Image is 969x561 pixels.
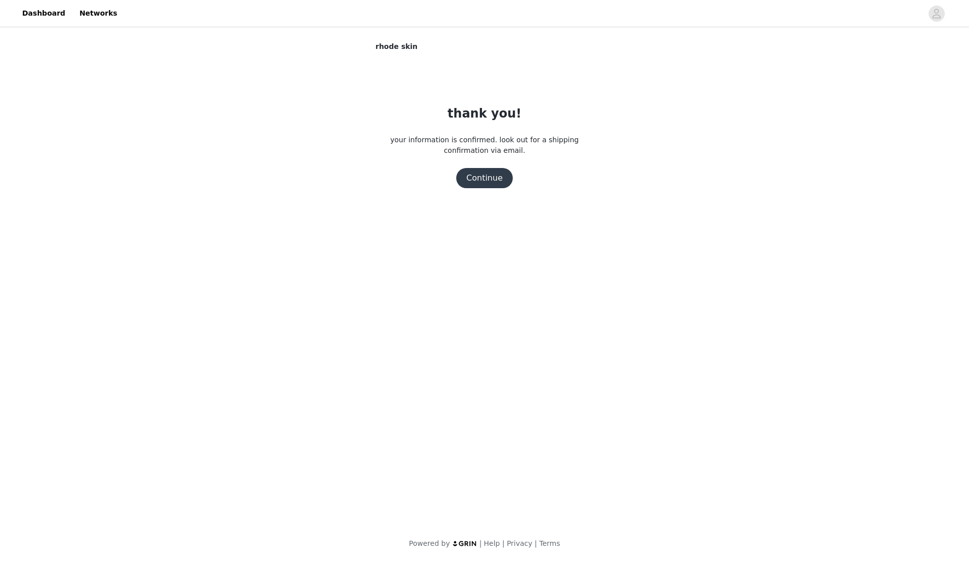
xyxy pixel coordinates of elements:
[409,539,450,547] span: Powered by
[375,41,417,52] span: rhode skin
[502,539,505,547] span: |
[539,539,560,547] a: Terms
[452,540,477,547] img: logo
[479,539,482,547] span: |
[932,6,941,22] div: avatar
[73,2,123,25] a: Networks
[484,539,500,547] a: Help
[448,104,521,123] h1: thank you!
[16,2,71,25] a: Dashboard
[375,135,594,156] p: your information is confirmed. look out for a shipping confirmation via email.
[456,168,513,188] button: Continue
[507,539,532,547] a: Privacy
[534,539,537,547] span: |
